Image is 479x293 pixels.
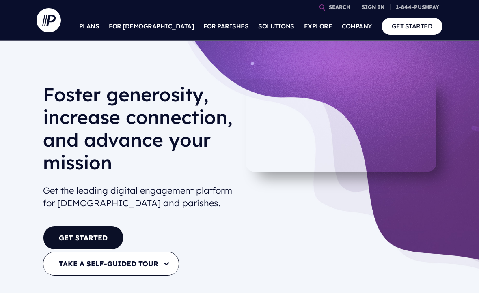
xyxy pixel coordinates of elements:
a: FOR PARISHES [203,12,248,41]
a: SOLUTIONS [258,12,294,41]
button: TAKE A SELF-GUIDED TOUR [43,252,179,276]
a: GET STARTED [43,226,123,250]
h2: Get the leading digital engagement platform for [DEMOGRAPHIC_DATA] and parishes. [43,181,233,213]
a: GET STARTED [382,18,443,34]
a: EXPLORE [304,12,332,41]
a: PLANS [79,12,99,41]
a: COMPANY [342,12,372,41]
h1: Foster generosity, increase connection, and advance your mission [43,83,233,180]
a: FOR [DEMOGRAPHIC_DATA] [109,12,194,41]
